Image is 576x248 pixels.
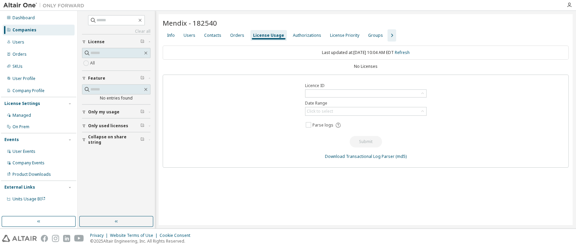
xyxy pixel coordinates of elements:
span: Mendix - 182540 [163,18,217,28]
img: facebook.svg [41,235,48,242]
img: linkedin.svg [63,235,70,242]
div: SKUs [12,64,23,69]
div: Info [167,33,175,38]
span: Clear filter [140,109,144,115]
div: Managed [12,113,31,118]
label: Licence ID [305,83,427,88]
span: Clear filter [140,137,144,142]
div: User Events [12,149,35,154]
button: Submit [350,136,382,147]
span: Clear filter [140,123,144,129]
a: (md5) [395,154,407,159]
div: Groups [368,33,383,38]
button: License [82,34,150,49]
div: Users [184,33,195,38]
div: Cookie Consent [160,233,194,238]
div: Last updated at: [DATE] 10:04 AM EDT [163,46,569,60]
div: Privacy [90,233,110,238]
div: License Settings [4,101,40,106]
div: Click to select [307,109,333,114]
span: Collapse on share string [88,134,140,145]
span: Units Usage BI [12,196,46,202]
span: Clear filter [140,76,144,81]
div: Events [4,137,19,142]
div: Website Terms of Use [110,233,160,238]
span: Feature [88,76,105,81]
img: youtube.svg [74,235,84,242]
div: Click to select [305,107,426,115]
img: instagram.svg [52,235,59,242]
img: altair_logo.svg [2,235,37,242]
span: Clear filter [140,39,144,45]
div: No Licenses [163,64,569,69]
span: Only my usage [88,109,119,115]
span: Parse logs [312,122,333,128]
span: Only used licenses [88,123,128,129]
label: All [90,59,96,67]
a: Clear all [82,29,150,34]
div: Company Profile [12,88,45,93]
div: No entries found [82,95,150,101]
span: License [88,39,105,45]
button: Only used licenses [82,118,150,133]
p: © 2025 Altair Engineering, Inc. All Rights Reserved. [90,238,194,244]
div: User Profile [12,76,35,81]
div: Authorizations [293,33,321,38]
a: Refresh [395,50,410,55]
div: Orders [230,33,244,38]
div: Product Downloads [12,172,51,177]
label: Date Range [305,101,427,106]
div: Orders [12,52,27,57]
div: On Prem [12,124,29,130]
div: Users [12,39,24,45]
div: Contacts [204,33,221,38]
img: Altair One [3,2,88,9]
div: Companies [12,27,36,33]
button: Feature [82,71,150,86]
div: License Usage [253,33,284,38]
a: Download Transactional Log Parser [325,154,394,159]
button: Collapse on share string [82,132,150,147]
button: Only my usage [82,105,150,119]
div: Dashboard [12,15,35,21]
div: License Priority [330,33,359,38]
div: Company Events [12,160,45,166]
div: External Links [4,185,35,190]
